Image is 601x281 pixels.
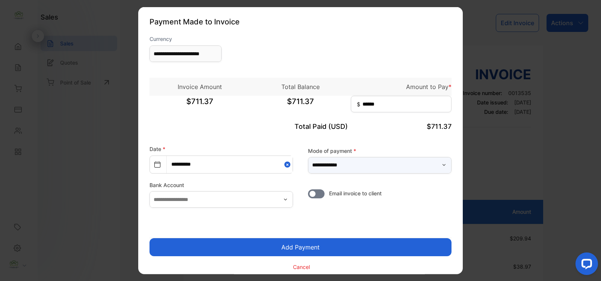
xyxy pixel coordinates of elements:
label: Date [149,146,165,152]
button: Close [284,156,293,173]
p: Cancel [293,263,310,270]
p: Payment Made to Invoice [149,16,452,27]
span: $711.37 [149,96,250,115]
span: $711.37 [427,122,452,130]
p: Total Balance [250,82,351,91]
p: Amount to Pay [351,82,452,91]
iframe: LiveChat chat widget [569,249,601,281]
p: Invoice Amount [149,82,250,91]
label: Mode of payment [308,147,452,154]
button: Add Payment [149,238,452,256]
span: $ [357,100,360,108]
span: Email invoice to client [329,189,382,197]
label: Currency [149,35,222,43]
span: $711.37 [250,96,351,115]
p: Total Paid (USD) [250,121,351,131]
label: Bank Account [149,181,293,189]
